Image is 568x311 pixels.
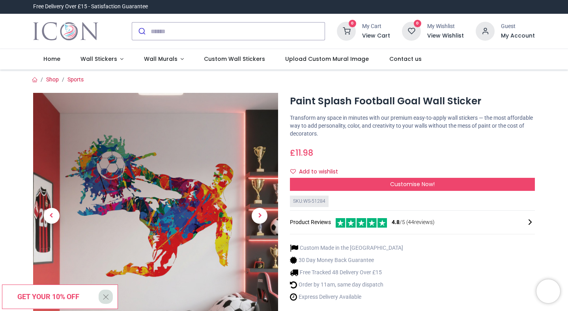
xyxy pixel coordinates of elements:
i: Add to wishlist [290,169,296,174]
button: Submit [132,23,151,40]
a: My Account [501,32,535,40]
span: Contact us [389,55,422,63]
sup: 0 [414,20,421,27]
a: Wall Stickers [70,49,134,70]
a: Logo of Icon Wall Stickers [33,20,98,42]
a: 0 [337,28,356,34]
li: Free Tracked 48 Delivery Over £15 [290,268,403,277]
a: Sports [67,76,84,83]
span: Customise Now! [390,180,435,188]
li: Custom Made in the [GEOGRAPHIC_DATA] [290,244,403,252]
a: Next [241,130,278,302]
button: Add to wishlistAdd to wishlist [290,165,345,179]
span: Custom Wall Stickers [204,55,265,63]
li: Express Delivery Available [290,293,403,301]
span: Previous [44,208,60,224]
li: 30 Day Money Back Guarantee [290,256,403,264]
div: Guest [501,23,535,30]
a: View Wishlist [427,32,464,40]
div: My Cart [362,23,390,30]
div: Product Reviews [290,217,535,228]
div: Free Delivery Over £15 - Satisfaction Guarantee [33,3,148,11]
a: 0 [402,28,421,34]
p: Transform any space in minutes with our premium easy-to-apply wall stickers — the most affordable... [290,114,535,138]
iframe: Brevo live chat [536,279,560,303]
li: Order by 11am, same day dispatch [290,281,403,289]
sup: 0 [349,20,356,27]
iframe: Customer reviews powered by Trustpilot [369,3,535,11]
span: Upload Custom Mural Image [285,55,369,63]
a: Previous [33,130,70,302]
span: Wall Stickers [80,55,117,63]
span: Wall Murals [144,55,177,63]
h1: Paint Splash Football Goal Wall Sticker [290,94,535,108]
div: SKU: WS-51284 [290,196,329,207]
span: 11.98 [295,147,313,158]
div: My Wishlist [427,23,464,30]
span: Next [252,208,267,224]
a: View Cart [362,32,390,40]
a: Shop [46,76,59,83]
span: /5 ( 44 reviews) [392,219,435,226]
span: £ [290,147,313,158]
a: Wall Murals [134,49,194,70]
span: 4.8 [392,219,400,225]
span: Home [43,55,60,63]
img: Icon Wall Stickers [33,20,98,42]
